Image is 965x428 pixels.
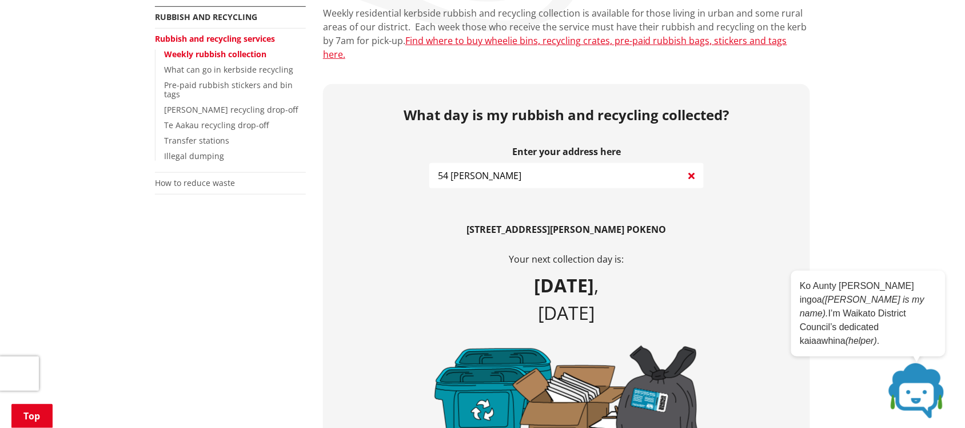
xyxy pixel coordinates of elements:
[323,34,787,61] a: Find where to buy wheelie bins, recycling crates, pre-paid rubbish bags, stickers and tags here.
[155,11,257,22] a: Rubbish and recycling
[429,272,704,327] p: ,
[429,163,704,188] input: e.g. Duke Street NGARUAWAHIA
[164,80,293,100] a: Pre-paid rubbish stickers and bin tags
[164,135,229,146] a: Transfer stations
[800,295,924,318] em: ([PERSON_NAME] is my name).
[429,146,704,157] label: Enter your address here
[323,6,810,61] p: Weekly residential kerbside rubbish and recycling collection is available for those living in urb...
[332,107,801,124] h2: What day is my rubbish and recycling collected?
[846,336,877,346] em: (helper)
[164,104,298,115] a: [PERSON_NAME] recycling drop-off
[535,273,595,298] b: [DATE]
[429,252,704,266] p: Your next collection day is:
[164,64,293,75] a: What can go in kerbside recycling
[164,150,224,161] a: Illegal dumping
[164,49,266,60] a: Weekly rubbish collection
[11,404,53,428] a: Top
[539,300,595,325] span: [DATE]
[467,223,667,236] b: [STREET_ADDRESS][PERSON_NAME] POKENO
[155,177,235,188] a: How to reduce waste
[164,120,269,130] a: Te Aakau recycling drop-off
[800,279,937,348] p: Ko Aunty [PERSON_NAME] ingoa I’m Waikato District Council’s dedicated kaiaawhina .
[155,33,275,44] a: Rubbish and recycling services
